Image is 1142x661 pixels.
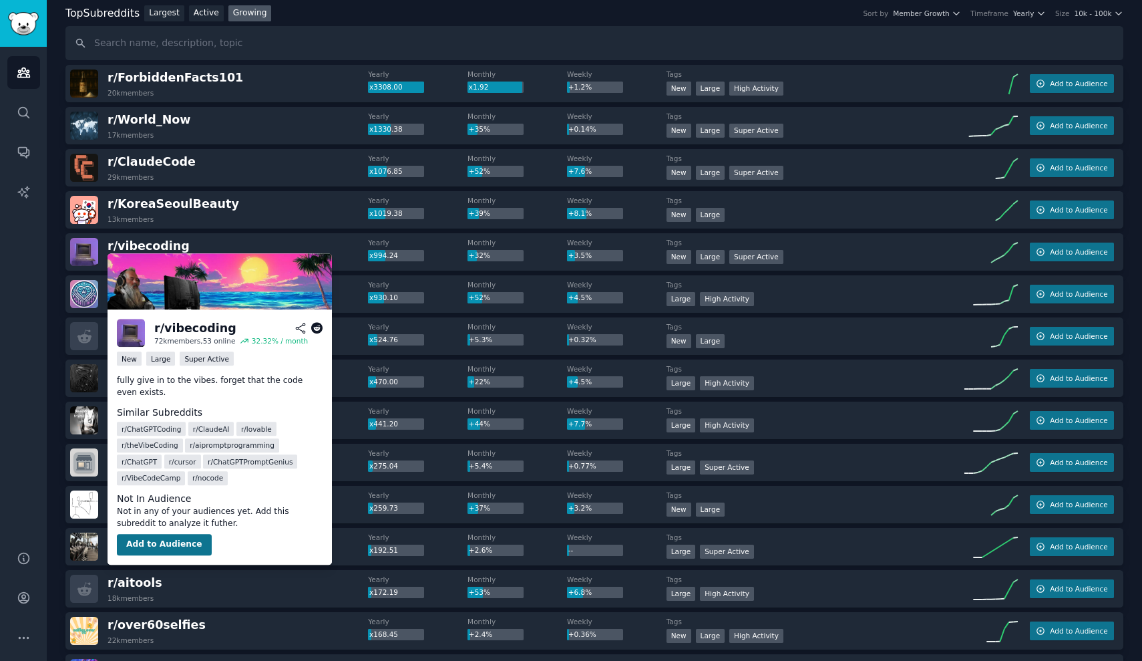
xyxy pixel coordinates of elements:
button: Add to Audience [1030,243,1114,261]
span: Add to Audience [1050,205,1107,215]
div: Large [667,587,696,601]
dt: Yearly [368,70,467,79]
div: High Activity [729,82,783,96]
img: vibecoding [117,319,145,347]
dt: Weekly [567,448,667,458]
img: smallbusinessindia [70,448,98,477]
img: KoreaSeoulBeauty [70,196,98,224]
span: x192.51 [369,546,398,554]
div: 22k members [108,636,154,645]
dd: Not in any of your audiences yet. Add this subreddit to analyze it futher. [117,506,323,529]
div: Super Active [729,166,783,180]
span: r/ ChatGPTCoding [122,424,181,434]
span: Add to Audience [1050,416,1107,425]
button: Add to Audience [1030,285,1114,303]
button: Add to Audience [1030,495,1114,514]
div: Super Active [729,250,783,264]
div: New [667,334,691,348]
dt: Monthly [467,322,567,332]
dt: Yearly [368,322,467,332]
img: MyBoyfriendIsAI [70,280,98,308]
a: Active [189,5,224,22]
button: 10k - 100k [1074,9,1123,18]
span: +2.6% [469,546,492,554]
a: Growing [228,5,272,22]
dt: Monthly [467,448,567,458]
span: +7.7% [568,420,592,428]
div: High Activity [700,418,754,432]
img: ClaudeCode [70,154,98,182]
div: New [117,352,142,366]
span: x172.19 [369,588,398,596]
div: New [667,208,691,222]
dt: Weekly [567,533,667,542]
button: Add to Audience [1030,158,1114,177]
dt: Weekly [567,112,667,121]
span: +5.4% [469,462,492,470]
dt: Monthly [467,533,567,542]
span: r/ ChatGPTPromptGenius [208,457,293,467]
button: Add to Audience [117,534,212,555]
span: x1019.38 [369,209,403,217]
dt: Tags [667,280,964,289]
img: gothgirlfashion [70,364,98,392]
div: New [667,503,691,517]
dt: Monthly [467,406,567,416]
dt: Yearly [368,154,467,163]
dt: Yearly [368,196,467,205]
span: x1.92 [469,83,489,91]
button: Yearly [1013,9,1046,18]
div: Large [667,545,696,559]
dt: Tags [667,617,964,626]
div: Large [696,629,725,643]
div: Large [667,418,696,432]
div: 20k members [108,88,154,98]
img: Gymhelp [70,533,98,561]
div: High Activity [700,292,754,306]
dt: Monthly [467,575,567,584]
button: Add to Audience [1030,201,1114,219]
span: r/ aipromptprogramming [190,440,274,450]
span: +52% [469,167,490,175]
dt: Tags [667,491,964,500]
dt: Monthly [467,112,567,121]
div: Large [667,292,696,306]
span: r/ ForbiddenFacts101 [108,71,243,84]
div: High Activity [729,629,783,643]
div: Timeframe [970,9,1008,18]
button: Member Growth [893,9,961,18]
span: +32% [469,251,490,259]
img: World_Now [70,112,98,140]
dt: Tags [667,70,964,79]
span: +8.1% [568,209,592,217]
dt: Monthly [467,196,567,205]
span: x994.24 [369,251,398,259]
span: r/ ClaudeAI [193,424,230,434]
dt: Weekly [567,238,667,247]
span: r/ cursor [169,457,196,467]
dt: Yearly [368,280,467,289]
div: Large [696,124,725,138]
dt: Tags [667,238,964,247]
button: Add to Audience [1030,622,1114,640]
div: Super Active [700,545,754,559]
div: 13k members [108,215,154,224]
div: 72k members, 53 online [154,337,235,346]
span: x1330.38 [369,125,403,133]
dt: Tags [667,112,964,121]
dt: Weekly [567,491,667,500]
div: New [667,166,691,180]
div: Large [696,166,725,180]
div: High Activity [700,587,754,601]
div: Large [696,250,725,264]
span: +0.77% [568,462,596,470]
span: x441.20 [369,420,398,428]
button: Add to Audience [1030,369,1114,388]
span: r/ KoreaSeoulBeauty [108,197,239,211]
span: Add to Audience [1050,247,1107,257]
span: +22% [469,378,490,386]
div: Super Active [700,460,754,475]
span: +7.6% [568,167,592,175]
dt: Weekly [567,406,667,416]
span: +3.2% [568,504,592,512]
